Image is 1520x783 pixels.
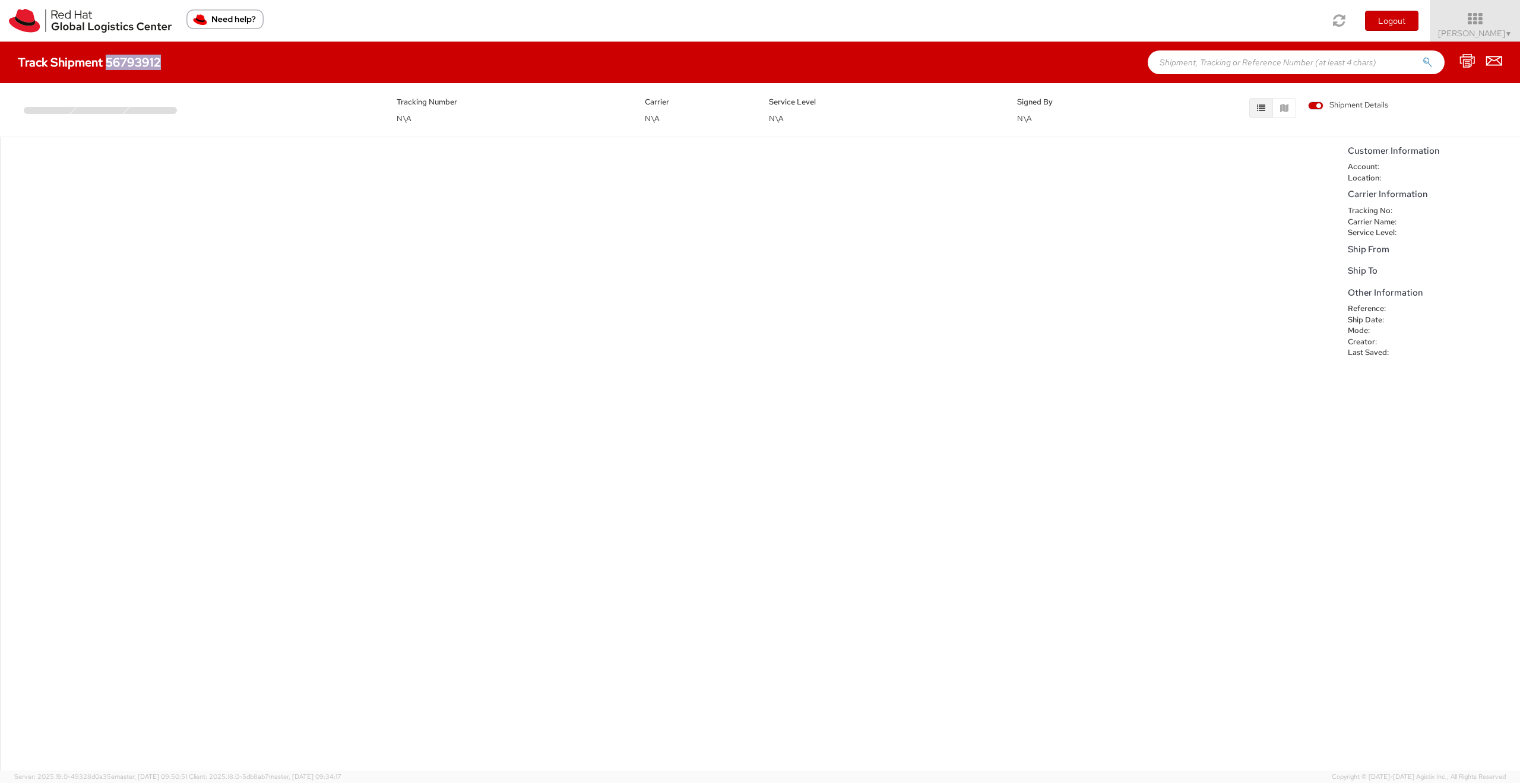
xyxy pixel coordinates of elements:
[1438,28,1512,39] span: [PERSON_NAME]
[1339,161,1415,173] dt: Account:
[14,772,187,781] span: Server: 2025.19.0-49328d0a35e
[1339,227,1415,239] dt: Service Level:
[1348,146,1514,156] h5: Customer Information
[1339,347,1415,359] dt: Last Saved:
[1308,100,1388,113] label: Shipment Details
[397,98,627,106] h5: Tracking Number
[18,56,161,69] h4: Track Shipment 56793912
[1017,113,1032,123] span: N\A
[1348,288,1514,298] h5: Other Information
[397,113,411,123] span: N\A
[115,772,187,781] span: master, [DATE] 09:50:51
[1339,337,1415,348] dt: Creator:
[1348,189,1514,199] h5: Carrier Information
[1339,315,1415,326] dt: Ship Date:
[1505,29,1512,39] span: ▼
[1365,11,1418,31] button: Logout
[1348,245,1514,255] h5: Ship From
[769,98,999,106] h5: Service Level
[1339,217,1415,228] dt: Carrier Name:
[1148,50,1445,74] input: Shipment, Tracking or Reference Number (at least 4 chars)
[1339,205,1415,217] dt: Tracking No:
[645,113,660,123] span: N\A
[1332,772,1506,782] span: Copyright © [DATE]-[DATE] Agistix Inc., All Rights Reserved
[1339,303,1415,315] dt: Reference:
[1339,325,1415,337] dt: Mode:
[186,9,264,29] button: Need help?
[645,98,751,106] h5: Carrier
[9,9,172,33] img: rh-logistics-00dfa346123c4ec078e1.svg
[189,772,341,781] span: Client: 2025.18.0-5db8ab7
[1348,266,1514,276] h5: Ship To
[1017,98,1123,106] h5: Signed By
[269,772,341,781] span: master, [DATE] 09:34:17
[1339,173,1415,184] dt: Location:
[1308,100,1388,111] span: Shipment Details
[769,113,784,123] span: N\A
